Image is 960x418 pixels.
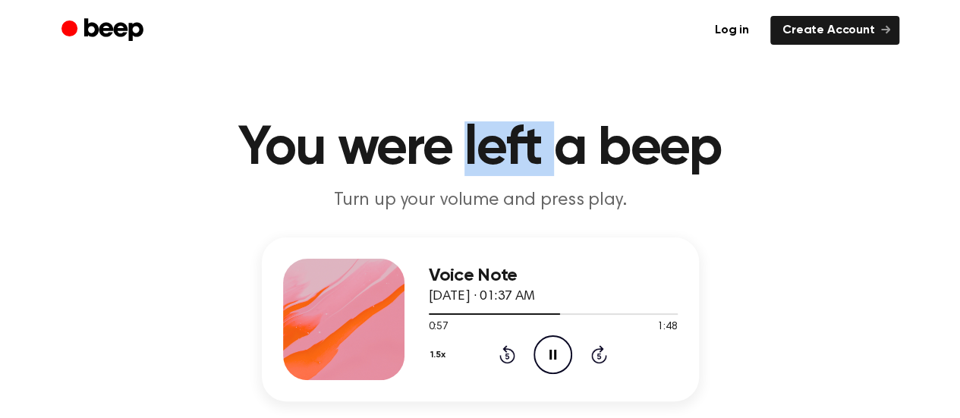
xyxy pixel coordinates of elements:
span: 1:48 [657,319,677,335]
h1: You were left a beep [92,121,869,176]
a: Beep [61,16,147,46]
a: Log in [703,16,761,45]
span: 0:57 [429,319,449,335]
a: Create Account [770,16,899,45]
h3: Voice Note [429,266,678,286]
p: Turn up your volume and press play. [189,188,772,213]
span: [DATE] · 01:37 AM [429,290,535,303]
button: 1.5x [429,342,452,368]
